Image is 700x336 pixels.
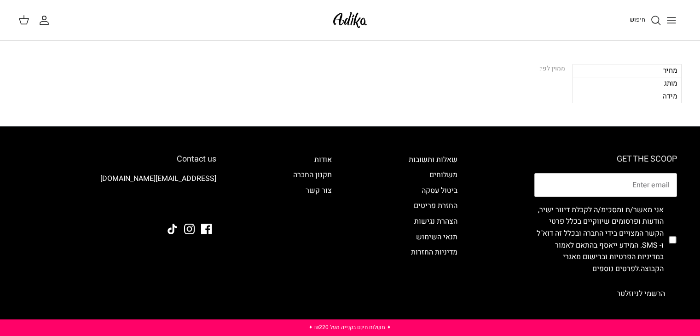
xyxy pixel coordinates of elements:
[284,154,341,306] div: Secondary navigation
[191,199,216,211] img: Adika IL
[23,154,216,164] h6: Contact us
[630,15,645,24] span: חיפוש
[416,232,457,243] a: תנאי השימוש
[539,64,565,74] div: ממוין לפי:
[573,64,682,77] div: מחיר
[414,216,457,227] a: הצהרת נגישות
[630,15,661,26] a: חיפוש
[534,173,677,197] input: Email
[411,247,457,258] a: מדיניות החזרות
[100,173,216,184] a: [EMAIL_ADDRESS][DOMAIN_NAME]
[409,154,457,165] a: שאלות ותשובות
[429,169,457,180] a: משלוחים
[534,154,677,164] h6: GET THE SCOOP
[293,169,332,180] a: תקנון החברה
[330,9,370,31] img: Adika IL
[39,15,53,26] a: החשבון שלי
[167,224,178,234] a: Tiktok
[661,10,682,30] button: Toggle menu
[308,323,391,331] a: ✦ משלוח חינם בקנייה מעל ₪220 ✦
[422,185,457,196] a: ביטול עסקה
[573,90,682,103] div: מידה
[592,263,639,274] a: לפרטים נוספים
[414,200,457,211] a: החזרת פריטים
[534,204,664,275] label: אני מאשר/ת ומסכימ/ה לקבלת דיוור ישיר, הודעות ופרסומים שיווקיים בכלל פרטי הקשר המצויים בידי החברה ...
[399,154,467,306] div: Secondary navigation
[573,77,682,90] div: מותג
[201,224,212,234] a: Facebook
[184,224,195,234] a: Instagram
[306,185,332,196] a: צור קשר
[605,282,677,305] button: הרשמי לניוזלטר
[314,154,332,165] a: אודות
